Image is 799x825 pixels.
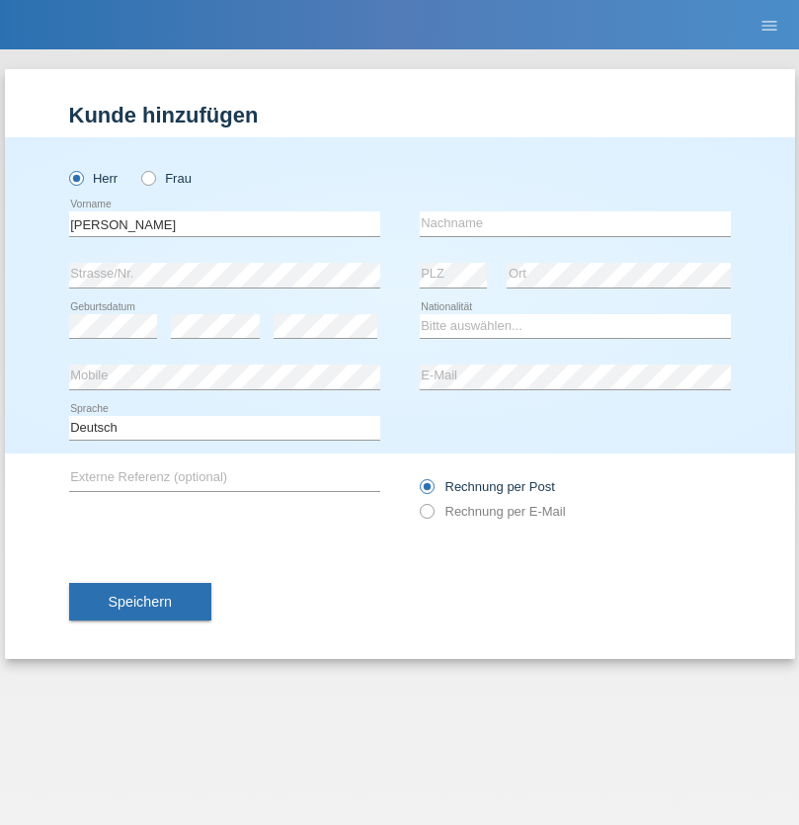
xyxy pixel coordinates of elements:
[420,479,555,494] label: Rechnung per Post
[69,583,211,620] button: Speichern
[420,504,566,519] label: Rechnung per E-Mail
[750,19,789,31] a: menu
[109,594,172,610] span: Speichern
[69,171,82,184] input: Herr
[69,103,731,127] h1: Kunde hinzufügen
[420,479,433,504] input: Rechnung per Post
[141,171,192,186] label: Frau
[141,171,154,184] input: Frau
[420,504,433,529] input: Rechnung per E-Mail
[69,171,119,186] label: Herr
[759,16,779,36] i: menu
